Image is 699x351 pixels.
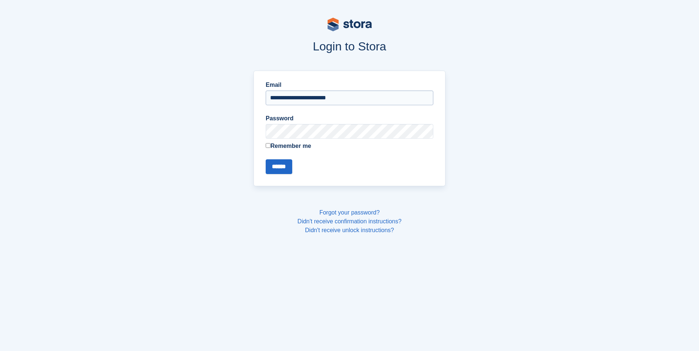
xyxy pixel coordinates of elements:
[266,142,433,150] label: Remember me
[297,218,401,224] a: Didn't receive confirmation instructions?
[319,209,380,216] a: Forgot your password?
[266,143,270,148] input: Remember me
[305,227,394,233] a: Didn't receive unlock instructions?
[266,81,433,89] label: Email
[113,40,586,53] h1: Login to Stora
[328,18,372,31] img: stora-logo-53a41332b3708ae10de48c4981b4e9114cc0af31d8433b30ea865607fb682f29.svg
[266,114,433,123] label: Password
